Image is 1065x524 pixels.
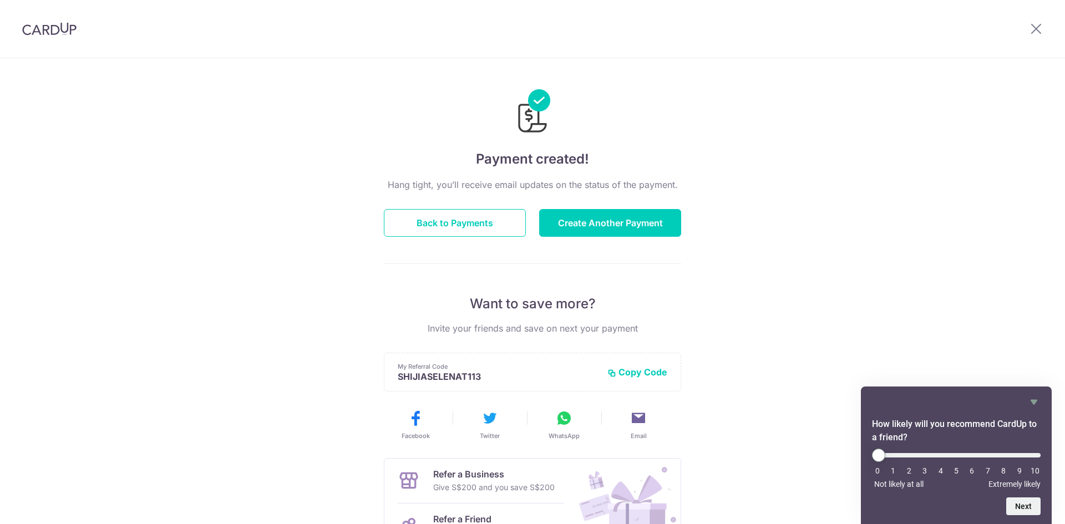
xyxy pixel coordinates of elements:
p: Want to save more? [384,295,681,313]
h2: How likely will you recommend CardUp to a friend? Select an option from 0 to 10, with 0 being Not... [872,418,1041,444]
span: Facebook [402,431,430,440]
li: 9 [1014,466,1025,475]
h4: Payment created! [384,149,681,169]
p: SHIJIASELENAT113 [398,371,599,382]
span: WhatsApp [549,431,580,440]
button: Copy Code [607,367,667,378]
img: Payments [515,89,550,136]
span: Twitter [480,431,500,440]
span: Email [631,431,647,440]
img: CardUp [22,22,77,35]
li: 2 [904,466,915,475]
button: Next question [1006,497,1041,515]
p: Hang tight, you’ll receive email updates on the status of the payment. [384,178,681,191]
span: Extremely likely [988,480,1041,489]
button: Email [606,409,671,440]
p: Refer a Business [433,467,555,481]
li: 5 [951,466,962,475]
li: 1 [887,466,899,475]
p: Give S$200 and you save S$200 [433,481,555,494]
li: 10 [1029,466,1041,475]
li: 3 [919,466,930,475]
li: 0 [872,466,883,475]
p: Invite your friends and save on next your payment [384,322,681,335]
button: WhatsApp [531,409,597,440]
button: Facebook [383,409,448,440]
button: Back to Payments [384,209,526,237]
li: 4 [935,466,946,475]
span: Not likely at all [874,480,924,489]
li: 8 [998,466,1009,475]
button: Hide survey [1027,395,1041,409]
li: 7 [982,466,993,475]
button: Twitter [457,409,523,440]
p: My Referral Code [398,362,599,371]
button: Create Another Payment [539,209,681,237]
div: How likely will you recommend CardUp to a friend? Select an option from 0 to 10, with 0 being Not... [872,395,1041,515]
div: How likely will you recommend CardUp to a friend? Select an option from 0 to 10, with 0 being Not... [872,449,1041,489]
li: 6 [966,466,977,475]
